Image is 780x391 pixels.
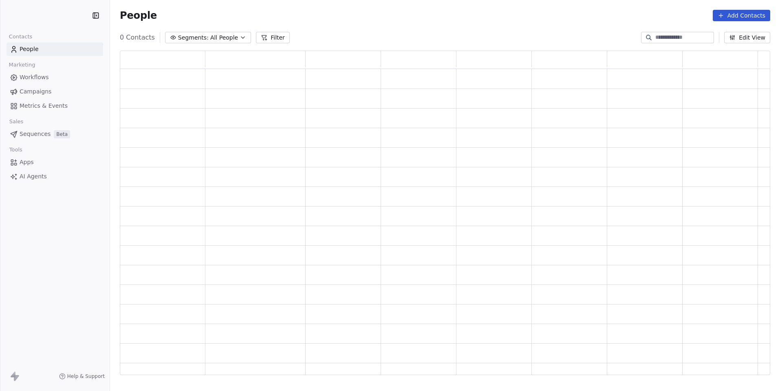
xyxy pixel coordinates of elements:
[20,45,39,53] span: People
[210,33,238,42] span: All People
[256,32,290,43] button: Filter
[120,33,155,42] span: 0 Contacts
[20,87,51,96] span: Campaigns
[178,33,209,42] span: Segments:
[20,158,34,167] span: Apps
[54,130,70,138] span: Beta
[20,172,47,181] span: AI Agents
[5,59,39,71] span: Marketing
[724,32,770,43] button: Edit View
[6,116,27,128] span: Sales
[7,85,103,98] a: Campaigns
[7,127,103,141] a: SequencesBeta
[7,170,103,183] a: AI Agents
[120,9,157,22] span: People
[7,156,103,169] a: Apps
[20,130,51,138] span: Sequences
[20,102,68,110] span: Metrics & Events
[7,42,103,56] a: People
[59,373,105,380] a: Help & Support
[713,10,770,21] button: Add Contacts
[20,73,49,82] span: Workflows
[7,71,103,84] a: Workflows
[5,31,36,43] span: Contacts
[7,99,103,113] a: Metrics & Events
[67,373,105,380] span: Help & Support
[6,144,26,156] span: Tools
